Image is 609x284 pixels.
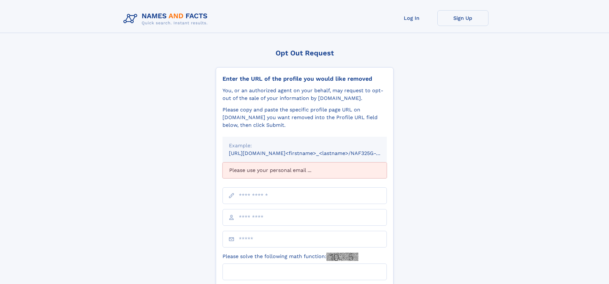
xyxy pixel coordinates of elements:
div: You, or an authorized agent on your behalf, may request to opt-out of the sale of your informatio... [223,87,387,102]
a: Log In [386,10,437,26]
a: Sign Up [437,10,488,26]
div: Enter the URL of the profile you would like removed [223,75,387,82]
div: Please use your personal email ... [223,162,387,178]
small: [URL][DOMAIN_NAME]<firstname>_<lastname>/NAF325G-xxxxxxxx [229,150,399,156]
div: Example: [229,142,380,150]
img: Logo Names and Facts [121,10,213,28]
div: Please copy and paste the specific profile page URL on [DOMAIN_NAME] you want removed into the Pr... [223,106,387,129]
label: Please solve the following math function: [223,253,358,261]
div: Opt Out Request [216,49,394,57]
